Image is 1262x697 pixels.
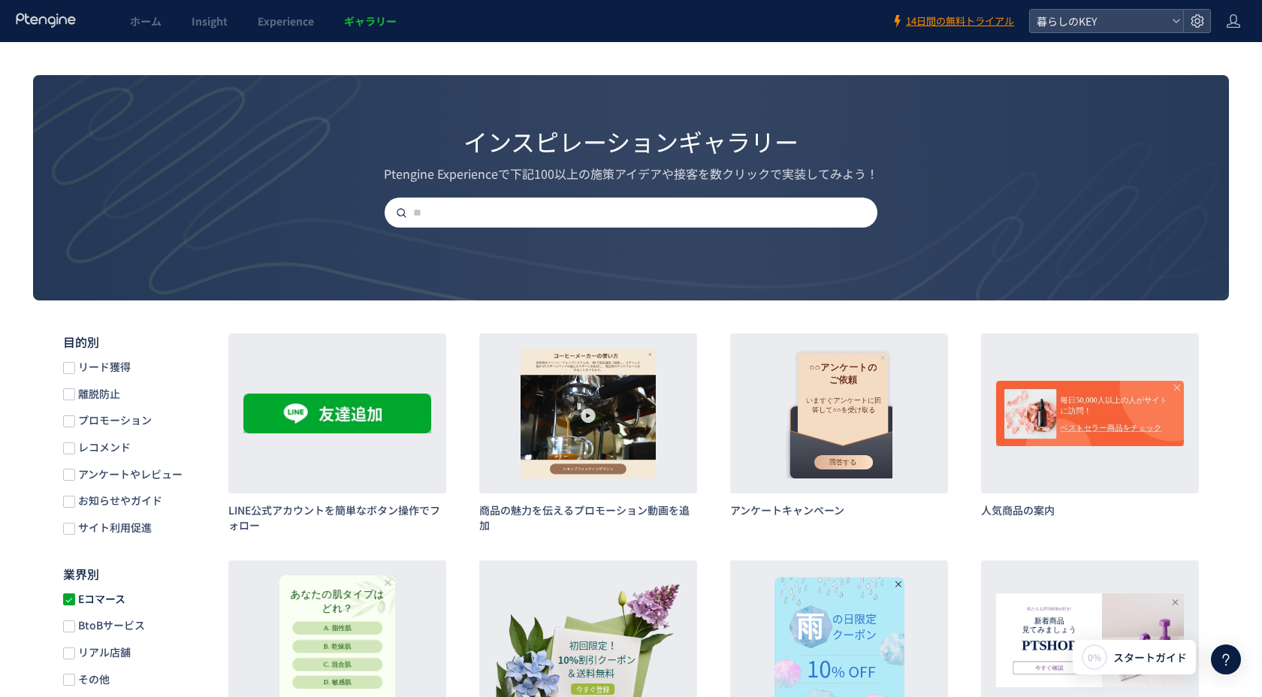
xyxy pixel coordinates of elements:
span: 暮らしのKEY [1032,10,1166,32]
span: ホーム [130,14,162,29]
span: 離脱防止 [75,387,120,401]
h5: 業界別 [63,566,198,583]
span: 0% [1088,650,1101,663]
div: インスピレーションギャラリー [59,125,1203,159]
span: リアル店舗 [75,645,131,659]
h3: 人気商品の案内 [981,502,1199,517]
h3: アンケートキャンペーン [730,502,948,517]
span: 14日間の無料トライアル [906,14,1014,29]
h3: 商品の魅力を伝えるプロモーション動画を追加 [479,502,697,533]
span: リード獲得 [75,360,131,374]
span: アンケートやレビュー [75,467,183,481]
span: お知らせやガイド [75,493,162,508]
h3: LINE公式アカウントを簡単なボタン操作でフォロー [228,502,446,533]
span: Experience [258,14,314,29]
span: その他 [75,672,110,686]
span: Insight [192,14,228,29]
span: ギャラリー [344,14,397,29]
div: Ptengine Experienceで下記100以上の施策アイデアや接客を数クリックで実装してみよう！ [59,165,1203,183]
span: サイト利用促進 [75,520,152,535]
a: 14日間の無料トライアル [891,14,1014,29]
span: スタートガイド [1113,650,1187,665]
span: BtoBサービス [75,618,145,632]
h5: 目的別 [63,333,198,351]
span: レコメンド [75,440,131,454]
span: プロモーション [75,413,152,427]
span: Eコマース [75,592,125,606]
